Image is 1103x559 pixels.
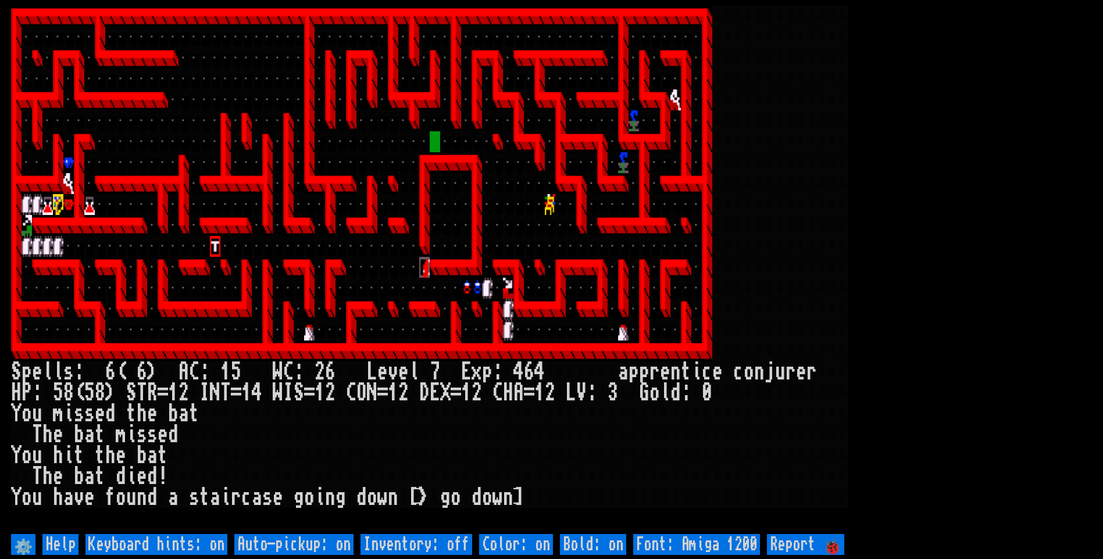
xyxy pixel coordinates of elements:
div: e [137,466,147,487]
input: Bold: on [560,534,626,555]
div: n [388,487,398,508]
div: v [388,361,398,382]
div: e [660,361,670,382]
div: G [639,382,649,403]
div: m [53,403,63,424]
div: 5 [231,361,241,382]
div: 1 [168,382,179,403]
div: e [147,403,158,424]
div: 2 [472,382,482,403]
div: d [105,403,116,424]
div: 4 [252,382,262,403]
div: n [754,361,765,382]
div: r [231,487,241,508]
div: 6 [105,361,116,382]
div: A [179,361,189,382]
div: e [712,361,723,382]
div: e [158,424,168,445]
div: p [22,361,32,382]
div: w [492,487,503,508]
div: t [126,403,137,424]
div: C [346,382,356,403]
div: D [419,382,430,403]
div: 2 [315,361,325,382]
div: s [147,424,158,445]
div: : [492,361,503,382]
div: c [733,361,744,382]
div: h [53,487,63,508]
div: T [32,466,42,487]
div: i [126,424,137,445]
div: d [147,487,158,508]
div: e [116,445,126,466]
div: s [262,487,273,508]
div: a [618,361,629,382]
div: i [63,403,74,424]
div: ( [116,361,126,382]
div: d [168,424,179,445]
div: > [419,487,430,508]
div: e [273,487,283,508]
div: p [482,361,492,382]
div: = [304,382,315,403]
div: t [74,445,84,466]
div: t [95,424,105,445]
div: Y [11,403,22,424]
div: V [576,382,587,403]
div: C [492,382,503,403]
div: 0 [702,382,712,403]
div: n [670,361,681,382]
div: ) [147,361,158,382]
div: t [681,361,691,382]
div: O [356,382,367,403]
div: C [283,361,294,382]
div: o [22,403,32,424]
div: 2 [398,382,409,403]
div: o [744,361,754,382]
div: 3 [608,382,618,403]
div: b [168,403,179,424]
div: 4 [534,361,545,382]
input: ⚙️ [11,534,35,555]
div: a [63,487,74,508]
div: l [409,361,419,382]
div: s [84,403,95,424]
div: 4 [513,361,524,382]
div: a [210,487,220,508]
div: H [503,382,513,403]
div: e [84,487,95,508]
div: i [691,361,702,382]
input: Font: Amiga 1200 [633,534,760,555]
div: A [513,382,524,403]
div: l [53,361,63,382]
div: t [189,403,199,424]
div: ( [74,382,84,403]
div: 1 [220,361,231,382]
div: f [105,487,116,508]
div: E [430,382,440,403]
div: r [786,361,796,382]
div: T [137,382,147,403]
div: X [440,382,451,403]
input: Keyboard hints: on [85,534,227,555]
div: b [74,466,84,487]
div: 2 [179,382,189,403]
div: 1 [241,382,252,403]
div: S [294,382,304,403]
div: h [137,403,147,424]
div: T [32,424,42,445]
div: u [32,445,42,466]
div: t [158,445,168,466]
div: o [304,487,315,508]
div: a [147,445,158,466]
div: o [649,382,660,403]
div: : [294,361,304,382]
div: = [377,382,388,403]
div: i [220,487,231,508]
div: n [503,487,513,508]
div: ] [513,487,524,508]
div: a [179,403,189,424]
div: = [524,382,534,403]
div: a [84,424,95,445]
div: d [356,487,367,508]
